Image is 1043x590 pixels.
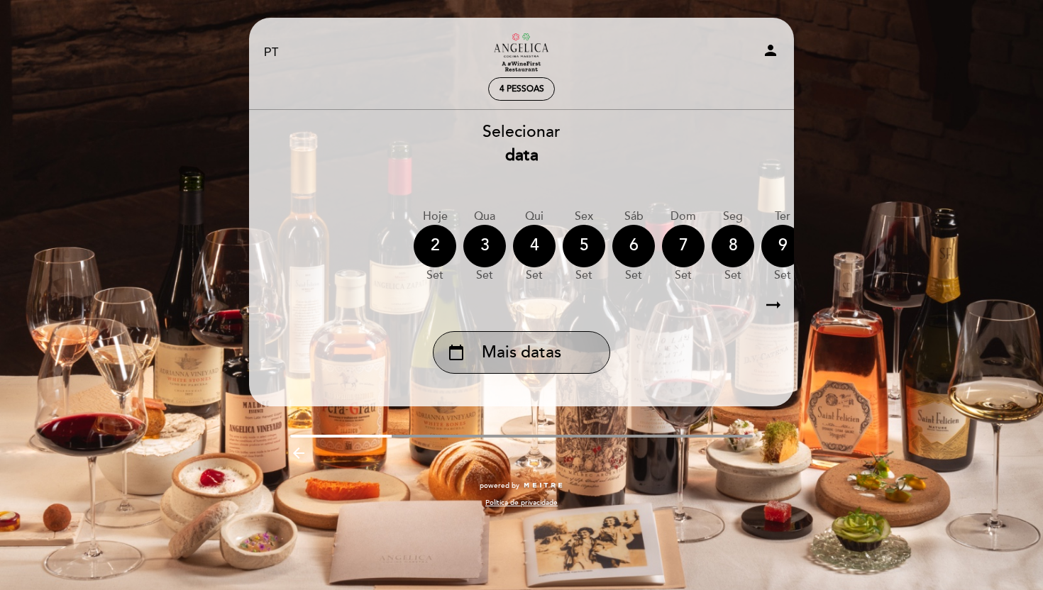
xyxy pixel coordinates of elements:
b: data [505,145,539,165]
a: Política de privacidade [485,498,558,508]
div: set [662,267,705,284]
span: powered by [480,481,519,491]
div: 3 [463,225,506,267]
a: powered by [480,481,563,491]
div: set [612,267,655,284]
div: Hoje [414,208,456,225]
i: arrow_backward [290,445,307,462]
i: person [762,42,779,59]
a: Restaurante [PERSON_NAME] Maestra [433,33,610,72]
div: set [513,267,556,284]
div: set [463,267,506,284]
div: Sáb [612,208,655,225]
div: set [761,267,804,284]
span: 4 pessoas [500,84,544,94]
div: Seg [712,208,754,225]
button: person [762,42,779,64]
div: set [414,267,456,284]
div: Dom [662,208,705,225]
div: Selecionar [248,121,795,167]
div: Qua [463,208,506,225]
div: 9 [761,225,804,267]
i: arrow_right_alt [763,290,784,321]
div: 2 [414,225,456,267]
img: MEITRE [523,482,563,489]
div: 4 [513,225,556,267]
div: Qui [513,208,556,225]
div: 6 [612,225,655,267]
div: Sex [563,208,605,225]
div: 5 [563,225,605,267]
span: Mais datas [482,341,561,364]
div: 7 [662,225,705,267]
div: Ter [761,208,804,225]
div: 8 [712,225,754,267]
div: set [712,267,754,284]
i: calendar_today [448,340,465,364]
div: set [563,267,605,284]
